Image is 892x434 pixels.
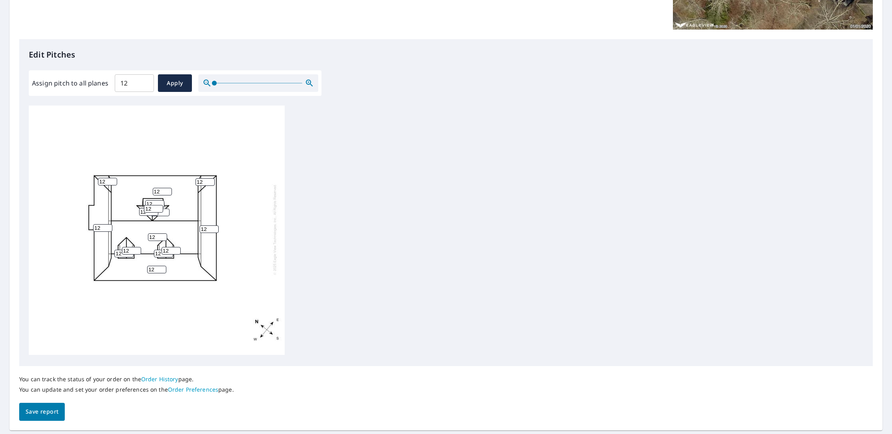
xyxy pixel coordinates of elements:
button: Apply [158,74,192,92]
input: 00.0 [115,72,154,94]
a: Order Preferences [168,386,218,393]
p: Edit Pitches [29,49,863,61]
span: Save report [26,407,58,417]
p: You can update and set your order preferences on the page. [19,386,234,393]
span: Apply [164,78,186,88]
a: Order History [141,375,178,383]
p: You can track the status of your order on the page. [19,376,234,383]
button: Save report [19,403,65,421]
label: Assign pitch to all planes [32,78,108,88]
